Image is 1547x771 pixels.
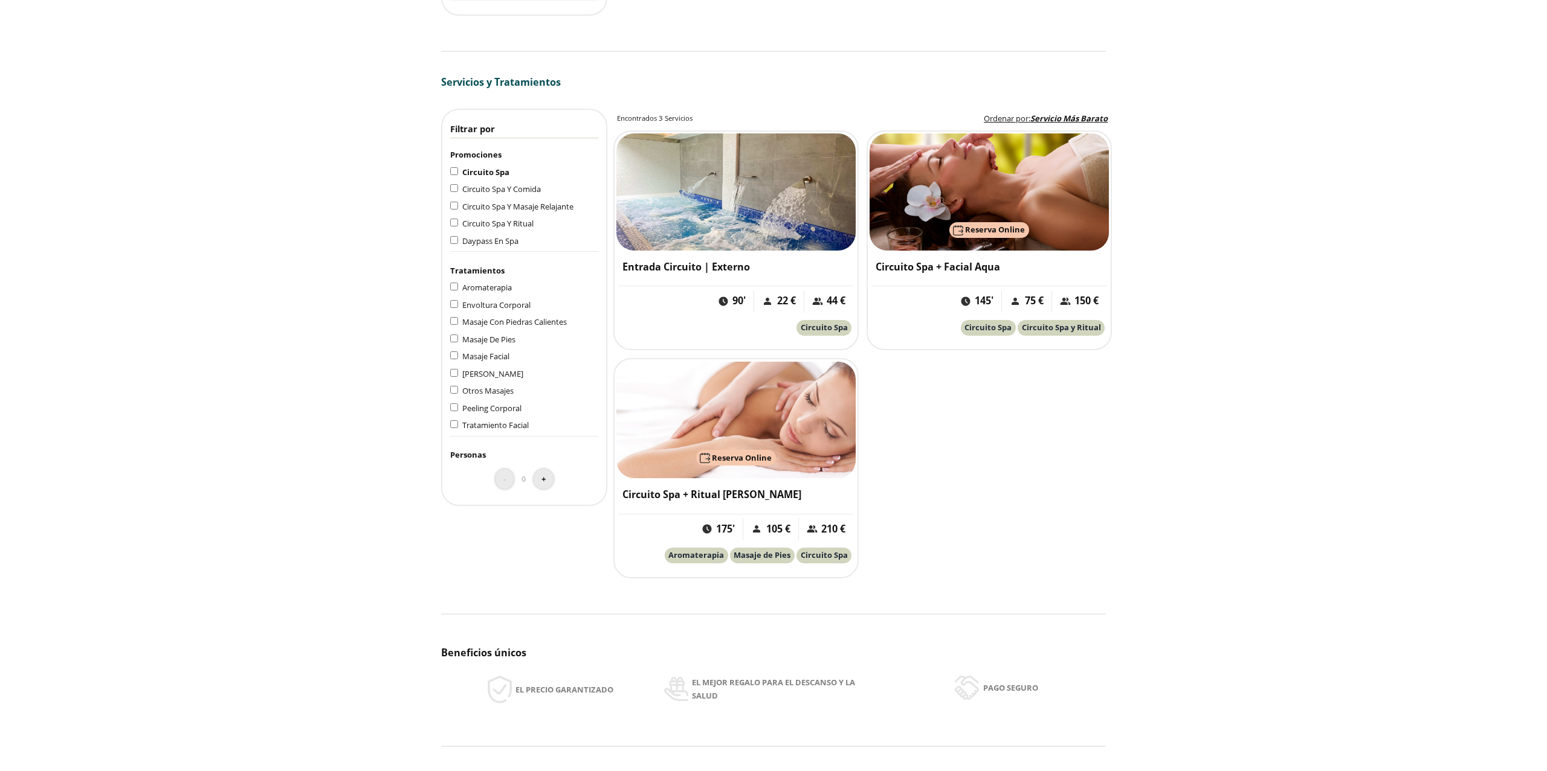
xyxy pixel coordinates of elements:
span: Circuito Spa Y Comida [462,184,541,194]
span: Masaje De Pies [462,334,515,345]
span: Circuito Spa Y Masaje Relajante [462,201,573,212]
span: 145' [975,294,993,308]
button: Circuito Spa [961,320,1016,336]
span: [PERSON_NAME] [462,368,523,379]
button: - [496,469,514,489]
span: Masaje de Pies [734,549,790,560]
h3: Circuito Spa + Ritual [PERSON_NAME] [622,488,850,502]
h3: Entrada Circuito | Externo [622,260,850,274]
span: 210 € [821,522,845,536]
span: Tratamiento Facial [462,420,529,430]
span: 105 € [766,522,790,536]
span: Circuito Spa [801,549,848,560]
span: Personas [450,449,486,460]
span: Pago seguro [983,681,1038,694]
a: Entrada Circuito | Externo90'22 €44 €Circuito Spa [613,130,859,350]
span: 44 € [827,294,845,308]
span: Circuito Spa [964,322,1012,333]
span: El precio garantizado [515,683,613,696]
a: Reserva OnlineCircuito Spa + Facial Aqua145'75 €150 €Circuito SpaCircuito Spa y Ritual [867,130,1112,350]
button: Circuito Spa [796,320,851,336]
button: Reserva Online [949,222,1029,238]
span: Servicios y Tratamientos [441,75,561,89]
button: + [534,469,554,489]
span: Circuito Spa Y Ritual [462,218,534,229]
span: Ordenar por [984,113,1029,124]
span: Reserva Online [965,224,1025,235]
span: Circuito Spa [462,167,509,178]
button: Reserva Online [696,450,776,465]
span: 150 € [1074,294,1099,308]
span: 75 € [1025,294,1044,308]
label: : [984,113,1108,125]
span: Envoltura Corporal [462,299,531,310]
span: Masaje Con Piedras Calientes [462,316,567,327]
span: 0 [522,472,526,485]
button: Circuito Spa [796,548,851,563]
span: El mejor regalo para el descanso y la salud [692,676,883,702]
span: Reserva Online [712,452,772,463]
span: Beneficios únicos [441,646,526,659]
a: Reserva OnlineCircuito Spa + Ritual [PERSON_NAME]175'105 €210 €AromaterapiaMasaje de PiesCircuito... [613,358,859,578]
h2: Encontrados 3 Servicios [617,114,693,123]
span: Tratamientos [450,265,505,276]
span: Aromaterapia [668,549,724,560]
span: Masaje Facial [462,351,509,362]
span: Circuito Spa y Ritual [1022,322,1101,333]
span: 175' [716,522,735,536]
button: Masaje de Pies [730,548,795,563]
span: Otros Masajes [462,385,514,396]
span: Aromaterapia [462,282,512,293]
button: Aromaterapia [665,548,728,563]
span: 90' [732,294,746,308]
span: 22 € [777,294,796,308]
span: Circuito Spa [801,322,848,333]
button: Circuito Spa y Ritual [1018,320,1105,336]
span: Servicio Más Barato [1030,113,1108,124]
h3: Circuito Spa + Facial Aqua [876,260,1103,274]
span: Daypass En Spa [462,235,518,246]
span: Peeling Corporal [462,403,522,414]
span: Filtrar por [450,123,495,135]
span: Promociones [450,149,502,160]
